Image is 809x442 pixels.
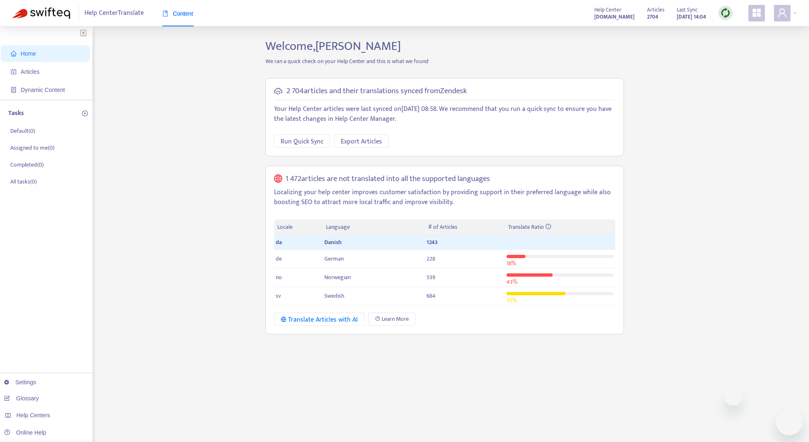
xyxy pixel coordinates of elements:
span: book [162,11,168,16]
span: no [276,273,282,282]
span: cloud-sync [274,87,282,95]
button: Run Quick Sync [274,134,330,148]
span: Export Articles [341,136,382,147]
img: sync.dc5367851b00ba804db3.png [720,8,731,18]
span: de [276,254,282,263]
div: Translate Ratio [508,223,612,232]
p: Default ( 0 ) [10,127,35,135]
span: home [11,51,16,56]
h5: 2 704 articles and their translations synced from Zendesk [286,87,467,96]
span: plus-circle [82,110,88,116]
span: 43 % [507,277,517,287]
span: appstore [752,8,762,18]
span: Last Sync [677,5,698,14]
iframe: Knapp för att öppna meddelandefönstret [776,409,802,435]
span: Learn More [382,315,409,324]
span: 18 % [507,259,516,268]
span: Swedish [324,291,345,301]
span: global [274,174,282,184]
span: 1243 [427,237,438,247]
p: Your Help Center articles were last synced on [DATE] 08:58 . We recommend that you run a quick sy... [274,104,615,124]
h5: 1 472 articles are not translated into all the supported languages [286,174,490,184]
span: Articles [21,68,40,75]
span: da [276,237,282,247]
a: Settings [4,379,36,386]
span: user [777,8,787,18]
button: Export Articles [334,134,389,148]
span: Help Center Translate [84,5,144,21]
th: Locale [274,219,323,235]
button: Translate Articles with AI [274,313,364,326]
iframe: Stäng meddelande [725,389,741,406]
a: [DOMAIN_NAME] [594,12,635,21]
p: Localizing your help center improves customer satisfaction by providing support in their preferre... [274,188,615,207]
strong: [DATE] 14:04 [677,12,706,21]
span: Help Centers [16,412,50,418]
th: # of Articles [425,219,504,235]
span: Welcome, [PERSON_NAME] [265,36,401,56]
span: account-book [11,69,16,75]
th: Language [323,219,425,235]
span: Content [162,10,193,17]
a: Online Help [4,429,46,436]
span: sv [276,291,281,301]
span: Norwegian [324,273,351,282]
p: Completed ( 0 ) [10,160,44,169]
span: Dynamic Content [21,87,65,93]
span: container [11,87,16,93]
img: Swifteq [12,7,70,19]
strong: 2704 [647,12,658,21]
span: 55 % [507,296,517,305]
p: All tasks ( 0 ) [10,177,37,186]
div: Translate Articles with AI [281,315,358,325]
span: Danish [324,237,342,247]
span: 228 [427,254,435,263]
span: Help Center [594,5,621,14]
p: We ran a quick check on your Help Center and this is what we found [259,57,630,66]
span: 539 [427,273,435,282]
span: Run Quick Sync [281,136,324,147]
span: Articles [647,5,664,14]
p: Tasks [8,108,24,118]
a: Learn More [368,313,415,326]
a: Glossary [4,395,39,402]
p: Assigned to me ( 0 ) [10,143,54,152]
span: Home [21,50,36,57]
span: German [324,254,344,263]
span: 684 [427,291,436,301]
